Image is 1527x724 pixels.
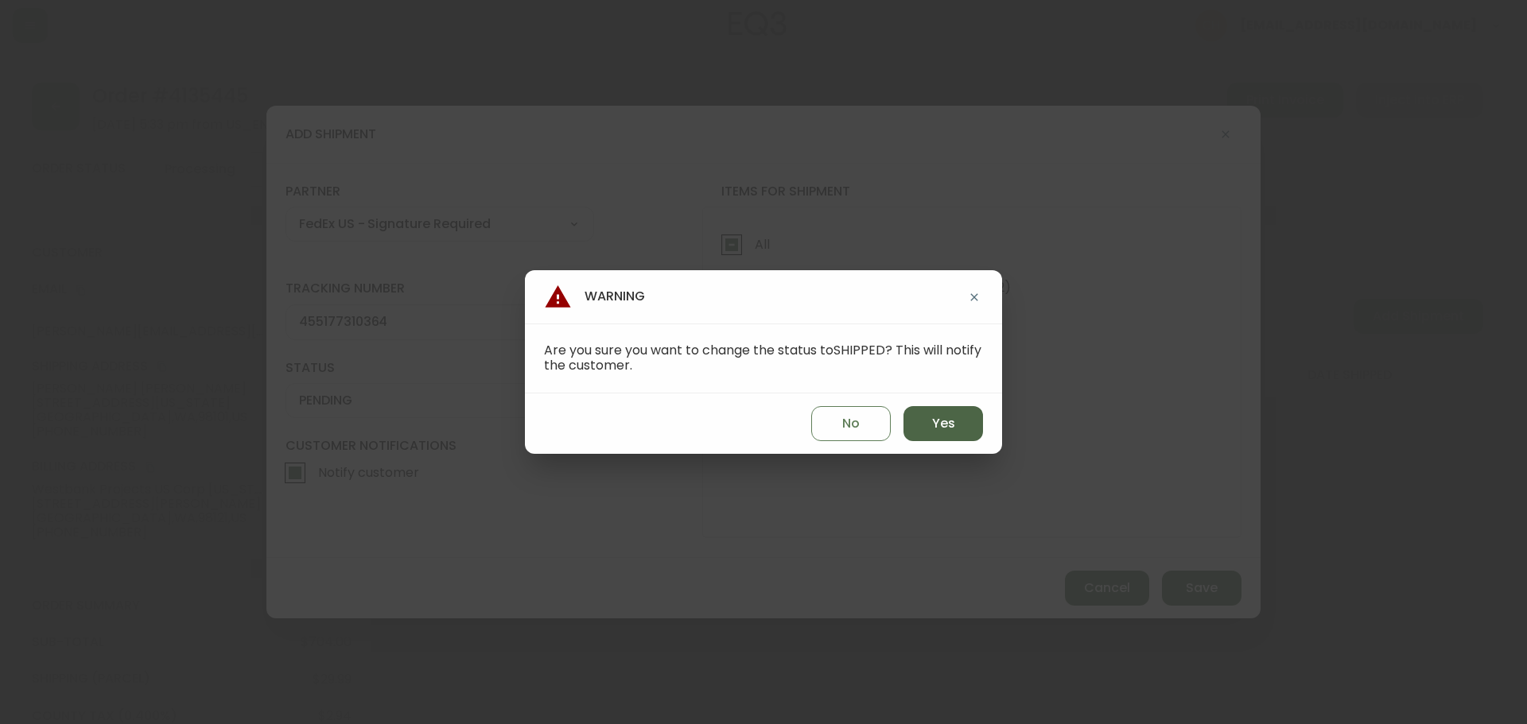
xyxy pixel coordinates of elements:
[903,406,983,441] button: Yes
[544,341,981,374] span: Are you sure you want to change the status to SHIPPED ? This will notify the customer.
[932,415,955,432] span: Yes
[544,283,645,311] h4: Warning
[842,415,860,432] span: No
[811,406,891,441] button: No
